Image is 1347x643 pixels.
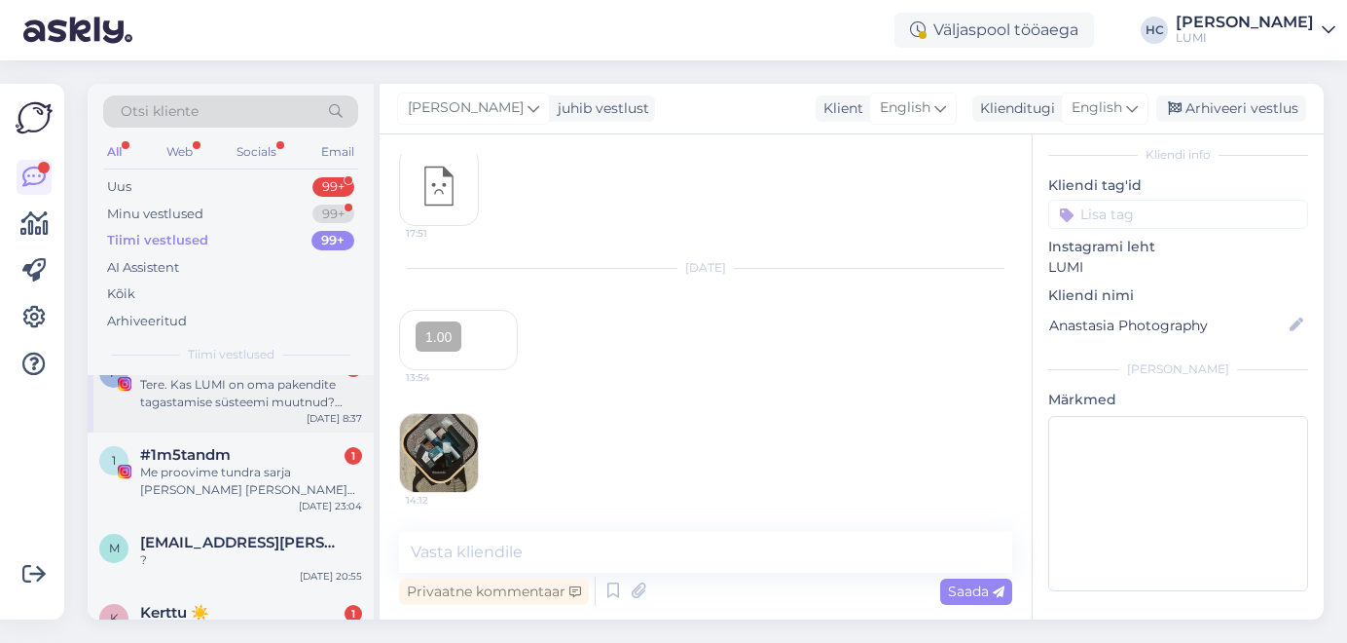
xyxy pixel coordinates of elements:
[121,101,199,122] span: Otsi kliente
[399,579,589,605] div: Privaatne kommentaar
[140,446,231,464] span: #1m5tandm
[312,205,354,224] div: 99+
[110,611,119,625] span: K
[107,284,135,304] div: Kõik
[188,346,274,363] span: Tiimi vestlused
[1176,15,1335,46] a: [PERSON_NAME]LUMI
[300,569,362,584] div: [DATE] 20:55
[312,177,354,197] div: 99+
[345,447,362,465] div: 1
[311,231,354,250] div: 99+
[550,98,649,119] div: juhib vestlust
[103,139,126,165] div: All
[400,147,478,225] img: attachment
[1141,17,1168,44] div: HC
[1048,360,1308,378] div: [PERSON_NAME]
[1048,146,1308,164] div: Kliendi info
[307,411,362,426] div: [DATE] 8:37
[406,493,479,508] span: 14:12
[816,98,863,119] div: Klient
[107,205,203,224] div: Minu vestlused
[1072,97,1122,119] span: English
[112,453,116,468] span: 1
[880,97,930,119] span: English
[107,231,208,250] div: Tiimi vestlused
[399,259,1012,277] div: [DATE]
[1048,237,1308,257] p: Instagrami leht
[140,551,362,569] div: ?
[408,97,524,119] span: [PERSON_NAME]
[107,177,131,197] div: Uus
[1048,285,1308,306] p: Kliendi nimi
[948,583,1004,600] span: Saada
[894,13,1094,48] div: Väljaspool tööaega
[107,312,187,331] div: Arhiveeritud
[1176,30,1314,46] div: LUMI
[1048,200,1308,229] input: Lisa tag
[400,414,478,492] img: attachment
[1048,175,1308,196] p: Kliendi tag'id
[345,605,362,623] div: 1
[1176,15,1314,30] div: [PERSON_NAME]
[163,139,197,165] div: Web
[317,139,358,165] div: Email
[972,98,1055,119] div: Klienditugi
[1048,390,1308,410] p: Märkmed
[140,376,362,411] div: Tere. Kas LUMI on oma pakendite tagastamise süsteemi muutnud? Mäletan, et kunagi sai tellitud kau...
[107,258,179,278] div: AI Assistent
[1048,257,1308,278] p: LUMI
[299,499,362,513] div: [DATE] 23:04
[140,534,343,551] span: mariliis.abner@icloud.com
[140,464,362,499] div: Me proovime tundra sarja [PERSON_NAME] [PERSON_NAME] siis kuidas laks sellega🥰 tanud! Kysin kiire...
[1049,315,1286,336] input: Lisa nimi
[406,226,479,241] span: 17:51
[16,99,53,136] img: Askly Logo
[233,139,280,165] div: Socials
[109,541,120,555] span: m
[1156,95,1306,122] div: Arhiveeri vestlus
[406,370,479,385] span: 13:54
[140,604,209,622] span: Kerttu ☀️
